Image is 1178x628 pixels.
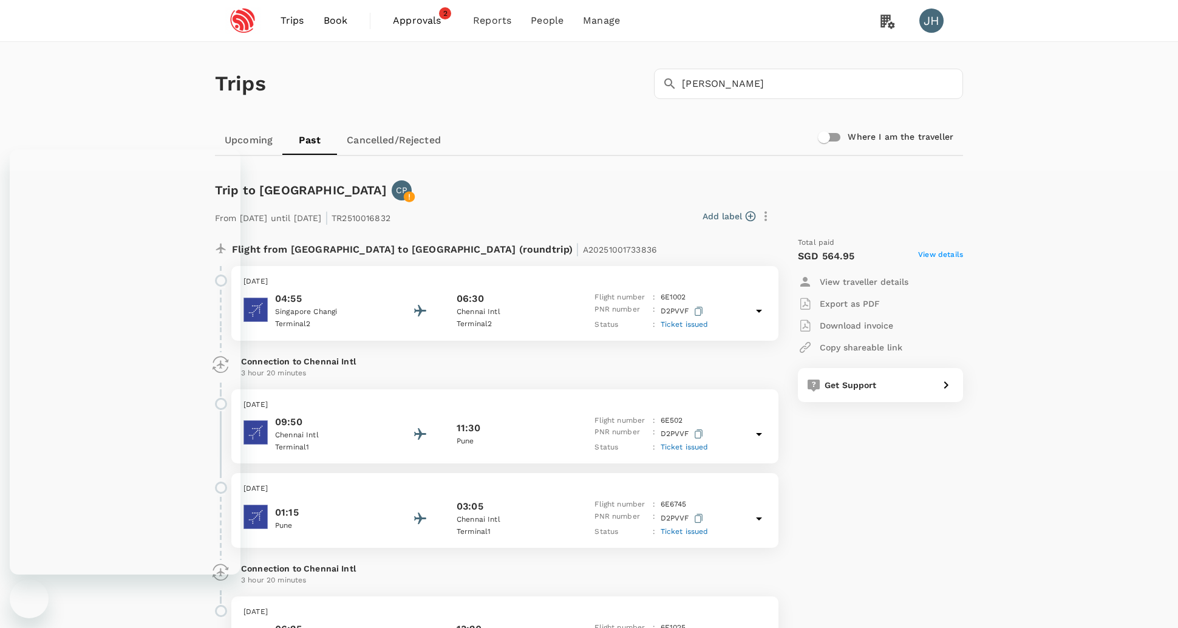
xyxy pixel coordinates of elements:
[243,420,268,445] img: IndiGo
[10,149,240,575] iframe: Messaging window
[275,318,384,330] p: Terminal 2
[243,505,268,529] img: IndiGo
[661,415,683,427] p: 6E 502
[576,241,579,258] span: |
[10,579,49,618] iframe: Button to launch messaging window, conversation in progress
[653,526,655,538] p: :
[275,429,384,442] p: Chennai Intl
[825,380,877,390] span: Get Support
[594,319,648,331] p: Status
[661,443,709,451] span: Ticket issued
[594,304,648,319] p: PNR number
[275,442,384,454] p: Terminal 1
[457,318,566,330] p: Terminal 2
[661,499,687,511] p: 6E 6745
[653,304,655,319] p: :
[324,13,348,28] span: Book
[241,367,769,380] p: 3 hour 20 minutes
[703,210,755,222] button: Add label
[820,298,880,310] p: Export as PDF
[661,304,706,319] p: D2PVVF
[661,527,709,536] span: Ticket issued
[241,562,769,575] p: Connection to Chennai Intl
[439,7,451,19] span: 2
[282,126,337,155] a: Past
[798,315,893,336] button: Download invoice
[241,575,769,587] p: 3 hour 20 minutes
[661,320,709,329] span: Ticket issued
[848,131,953,144] h6: Where I am the traveller
[594,499,648,511] p: Flight number
[583,13,620,28] span: Manage
[243,276,766,288] p: [DATE]
[798,249,855,264] p: SGD 564.95
[215,7,271,34] img: Espressif Systems Singapore Pte Ltd
[594,511,648,526] p: PNR number
[396,184,407,196] p: CP
[918,249,963,264] span: View details
[215,42,266,126] h1: Trips
[215,205,390,227] p: From [DATE] until [DATE] TR2510016832
[594,442,648,454] p: Status
[653,499,655,511] p: :
[594,415,648,427] p: Flight number
[919,9,944,33] div: JH
[820,276,908,288] p: View traveller details
[682,69,963,99] input: Search by travellers, trips, or destination, label, team
[325,209,329,226] span: |
[594,292,648,304] p: Flight number
[798,293,880,315] button: Export as PDF
[275,306,384,318] p: Singapore Changi
[243,606,766,618] p: [DATE]
[457,292,484,306] p: 06:30
[275,292,384,306] p: 04:55
[653,292,655,304] p: :
[653,415,655,427] p: :
[798,336,902,358] button: Copy shareable link
[275,505,384,520] p: 01:15
[653,442,655,454] p: :
[531,13,563,28] span: People
[594,426,648,442] p: PNR number
[798,237,835,249] span: Total paid
[215,180,387,200] h6: Trip to [GEOGRAPHIC_DATA]
[215,126,282,155] a: Upcoming
[653,426,655,442] p: :
[281,13,304,28] span: Trips
[661,292,686,304] p: 6E 1002
[457,514,566,526] p: Chennai Intl
[583,245,657,254] span: A20251001733836
[457,421,480,435] p: 11:30
[661,426,706,442] p: D2PVVF
[653,511,655,526] p: :
[275,520,384,532] p: Pune
[457,435,566,448] p: Pune
[275,415,384,429] p: 09:50
[243,483,766,495] p: [DATE]
[232,237,657,259] p: Flight from [GEOGRAPHIC_DATA] to [GEOGRAPHIC_DATA] (roundtrip)
[798,271,908,293] button: View traveller details
[820,319,893,332] p: Download invoice
[393,13,454,28] span: Approvals
[594,526,648,538] p: Status
[661,511,706,526] p: D2PVVF
[337,126,451,155] a: Cancelled/Rejected
[457,526,566,538] p: Terminal 1
[820,341,902,353] p: Copy shareable link
[653,319,655,331] p: :
[243,298,268,322] img: IndiGo
[457,499,483,514] p: 03:05
[243,399,766,411] p: [DATE]
[457,306,566,318] p: Chennai Intl
[473,13,511,28] span: Reports
[241,355,769,367] p: Connection to Chennai Intl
